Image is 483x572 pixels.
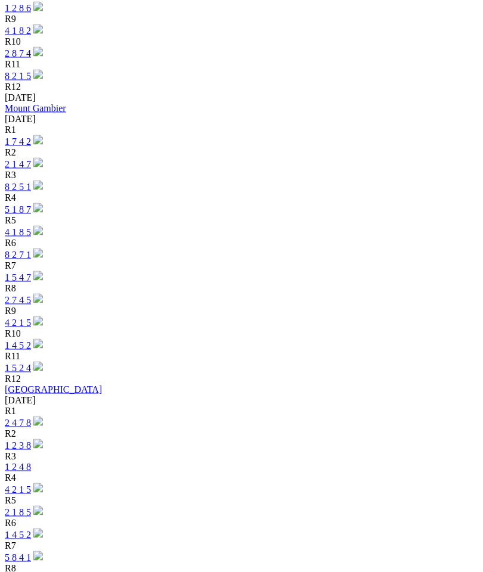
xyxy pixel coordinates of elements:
[33,70,43,79] img: play-circle.svg
[5,48,31,58] a: 2 8 7 4
[5,3,31,13] a: 1 2 8 6
[33,135,43,145] img: play-circle.svg
[5,71,31,81] a: 8 2 1 5
[5,384,102,394] a: [GEOGRAPHIC_DATA]
[5,507,31,517] a: 2 1 8 5
[5,192,478,203] div: R4
[5,395,478,406] div: [DATE]
[5,136,31,147] a: 1 7 4 2
[33,439,43,449] img: play-circle.svg
[5,318,31,328] a: 4 2 1 5
[33,181,43,190] img: play-circle.svg
[33,47,43,57] img: play-circle.svg
[5,495,478,506] div: R5
[5,306,478,316] div: R9
[33,551,43,561] img: play-circle.svg
[5,451,478,462] div: R3
[5,170,478,181] div: R3
[5,272,31,282] a: 1 5 4 7
[5,238,478,248] div: R6
[5,363,31,373] a: 1 5 2 4
[5,250,31,260] a: 8 2 7 1
[33,529,43,538] img: play-circle.svg
[5,340,31,350] a: 1 4 5 2
[5,82,478,92] div: R12
[5,440,31,450] a: 1 2 3 8
[5,484,31,495] a: 4 2 1 5
[5,215,478,226] div: R5
[5,552,31,562] a: 5 8 4 1
[5,182,31,192] a: 8 2 5 1
[5,147,478,158] div: R2
[5,92,478,103] div: [DATE]
[5,530,31,540] a: 1 4 5 2
[5,418,31,428] a: 2 4 7 8
[5,204,31,214] a: 5 1 8 7
[5,472,478,483] div: R4
[5,159,31,169] a: 2 1 4 7
[5,374,478,384] div: R12
[5,14,478,24] div: R9
[5,26,31,36] a: 4 1 8 2
[33,416,43,426] img: play-circle.svg
[5,406,478,416] div: R1
[5,103,66,113] a: Mount Gambier
[33,158,43,167] img: play-circle.svg
[5,518,478,529] div: R6
[33,294,43,303] img: play-circle.svg
[33,203,43,213] img: play-circle.svg
[33,226,43,235] img: play-circle.svg
[33,248,43,258] img: play-circle.svg
[33,24,43,34] img: play-circle.svg
[5,283,478,294] div: R8
[5,428,478,439] div: R2
[5,260,478,271] div: R7
[5,351,478,362] div: R11
[5,540,478,551] div: R7
[5,114,478,125] div: [DATE]
[33,483,43,493] img: play-circle.svg
[33,362,43,371] img: play-circle.svg
[33,2,43,11] img: play-circle.svg
[5,36,478,47] div: R10
[33,316,43,326] img: play-circle.svg
[5,328,478,339] div: R10
[5,227,31,237] a: 4 1 8 5
[33,271,43,281] img: play-circle.svg
[33,506,43,515] img: play-circle.svg
[33,339,43,349] img: play-circle.svg
[5,125,478,135] div: R1
[5,59,478,70] div: R11
[5,462,31,472] a: 1 2 4 8
[5,295,31,305] a: 2 7 4 5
